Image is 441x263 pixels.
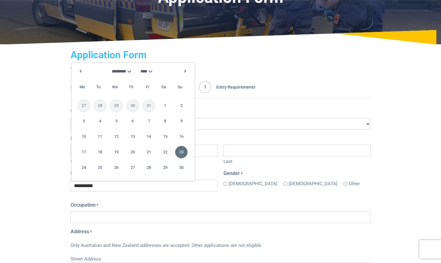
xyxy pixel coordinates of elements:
h2: Application Form [71,49,371,61]
p: " " indicates required fields [71,66,371,73]
a: 1 [159,99,171,112]
a: 7 [143,115,155,127]
a: 16 [175,130,188,143]
a: 8 [159,115,171,127]
select: Select year [141,68,154,75]
legend: Gender [223,170,370,177]
a: 9 [175,115,188,127]
a: 23 [175,146,188,158]
span: 3 [199,81,211,93]
span: 28 [94,99,106,112]
span: 31 [143,99,155,112]
a: 25 [94,161,106,174]
a: 5 [110,115,123,127]
span: Entry Requirements [211,81,255,93]
legend: Address [71,228,371,235]
label: Occupation [71,201,98,209]
a: 30 [175,161,188,174]
a: 3 [78,115,90,127]
a: 24 [78,161,90,174]
label: [DEMOGRAPHIC_DATA] [289,180,337,187]
a: 12 [110,130,123,143]
span: Saturday [158,81,170,93]
a: 20 [127,146,139,158]
a: 21 [143,146,155,158]
a: 6 [127,115,139,127]
span: Thursday [125,81,137,93]
label: First [71,156,218,165]
a: 14 [143,130,155,143]
span: 27 [78,99,90,112]
span: 1 [71,81,83,93]
a: 2 [175,99,188,112]
legend: Name [71,135,371,142]
label: Other [349,180,360,187]
span: Tuesday [92,81,105,93]
span: Sunday [174,81,186,93]
a: 11 [94,130,106,143]
div: Only Australian and New Zealand addresses are accepted. Other applications are not eligible. [71,238,371,254]
span: 29 [110,99,123,112]
label: Street Address [71,254,371,263]
span: Wednesday [109,81,121,93]
label: [DEMOGRAPHIC_DATA] [229,180,277,187]
span: Monday [76,81,89,93]
a: 17 [78,146,90,158]
label: Which course are you applying for? [71,108,152,116]
a: Previous [76,67,85,76]
a: 26 [110,161,123,174]
a: 27 [127,161,139,174]
span: 30 [127,99,139,112]
span: Friday [141,81,153,93]
label: Date of Birth [71,170,101,177]
a: 28 [143,161,155,174]
a: 10 [78,130,90,143]
a: 18 [94,146,106,158]
a: 19 [110,146,123,158]
a: 29 [159,161,171,174]
a: Next [181,67,190,76]
select: Select month [112,68,133,75]
label: Last [223,156,370,165]
a: 22 [159,146,171,158]
a: 15 [159,130,171,143]
a: 4 [94,115,106,127]
a: 13 [127,130,139,143]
